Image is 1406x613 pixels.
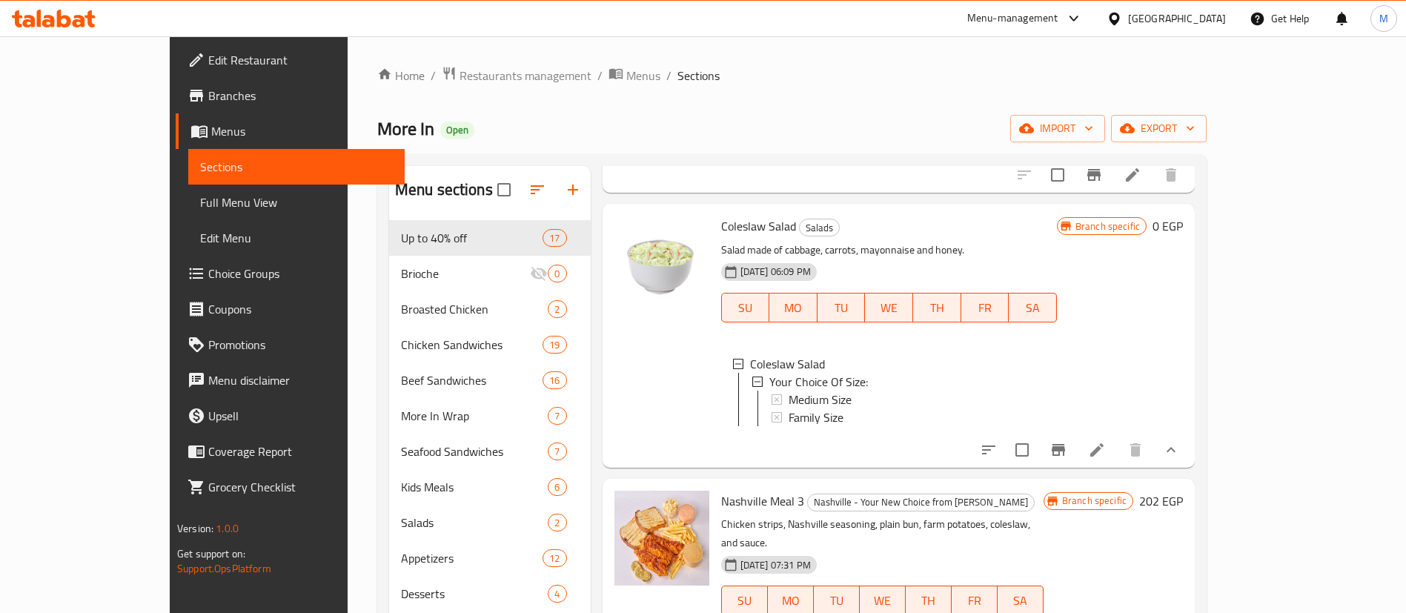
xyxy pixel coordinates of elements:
[774,590,808,612] span: MO
[208,407,393,425] span: Upsell
[389,540,591,576] div: Appetizers12
[216,519,239,538] span: 1.0.0
[548,516,566,530] span: 2
[1153,432,1189,468] button: show more
[865,293,913,322] button: WE
[734,265,817,279] span: [DATE] 06:09 PM
[530,265,548,282] svg: Inactive section
[799,219,840,236] div: Salads
[548,409,566,423] span: 7
[548,478,566,496] div: items
[820,590,854,612] span: TU
[389,398,591,434] div: More In Wrap7
[548,480,566,494] span: 6
[177,544,245,563] span: Get support on:
[1007,434,1038,465] span: Select to update
[614,216,709,311] img: Coleslaw Salad
[176,362,405,398] a: Menu disclaimer
[866,590,900,612] span: WE
[548,267,566,281] span: 0
[389,327,591,362] div: Chicken Sandwiches19
[543,231,566,245] span: 17
[176,469,405,505] a: Grocery Checklist
[389,220,591,256] div: Up to 40% off17
[1010,115,1105,142] button: import
[1123,119,1195,138] span: export
[548,514,566,531] div: items
[401,407,548,425] span: More In Wrap
[208,265,393,282] span: Choice Groups
[401,478,548,496] span: Kids Meals
[389,469,591,505] div: Kids Meals6
[188,185,405,220] a: Full Menu View
[626,67,660,85] span: Menus
[401,549,543,567] div: Appetizers
[769,293,818,322] button: MO
[721,293,770,322] button: SU
[543,374,566,388] span: 16
[401,300,548,318] span: Broasted Chicken
[176,327,405,362] a: Promotions
[548,445,566,459] span: 7
[548,302,566,317] span: 2
[721,241,1057,259] p: Salad made of cabbage, carrots, mayonnaise and honey.
[176,398,405,434] a: Upsell
[488,174,520,205] span: Select all sections
[1041,432,1076,468] button: Branch-specific-item
[431,67,436,85] li: /
[1379,10,1388,27] span: M
[609,66,660,85] a: Menus
[548,300,566,318] div: items
[176,42,405,78] a: Edit Restaurant
[789,391,852,408] span: Medium Size
[176,434,405,469] a: Coverage Report
[721,515,1044,552] p: Chicken strips, Nashville seasoning, plain bun, farm potatoes, coleslaw, and sauce.
[208,443,393,460] span: Coverage Report
[208,300,393,318] span: Coupons
[1118,432,1153,468] button: delete
[1009,293,1057,322] button: SA
[389,576,591,612] div: Desserts4
[807,494,1035,511] div: Nashville - Your New Choice from Moran
[401,514,548,531] div: Salads
[543,549,566,567] div: items
[377,66,1207,85] nav: breadcrumb
[958,590,992,612] span: FR
[520,172,555,208] span: Sort sections
[389,505,591,540] div: Salads2
[200,229,393,247] span: Edit Menu
[177,559,271,578] a: Support.OpsPlatform
[176,256,405,291] a: Choice Groups
[677,67,720,85] span: Sections
[775,297,812,319] span: MO
[1088,441,1106,459] a: Edit menu item
[200,158,393,176] span: Sections
[971,432,1007,468] button: sort-choices
[1070,219,1146,233] span: Branch specific
[401,229,543,247] span: Up to 40% off
[548,585,566,603] div: items
[555,172,591,208] button: Add section
[389,291,591,327] div: Broasted Chicken2
[871,297,907,319] span: WE
[401,336,543,354] span: Chicken Sandwiches
[823,297,860,319] span: TU
[721,215,796,237] span: Coleslaw Salad
[1015,297,1051,319] span: SA
[401,585,548,603] span: Desserts
[1004,590,1038,612] span: SA
[176,113,405,149] a: Menus
[1139,491,1183,511] h6: 202 EGP
[442,66,591,85] a: Restaurants management
[389,362,591,398] div: Beef Sandwiches16
[548,407,566,425] div: items
[543,338,566,352] span: 19
[188,149,405,185] a: Sections
[460,67,591,85] span: Restaurants management
[200,193,393,211] span: Full Menu View
[789,408,843,426] span: Family Size
[1076,157,1112,193] button: Branch-specific-item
